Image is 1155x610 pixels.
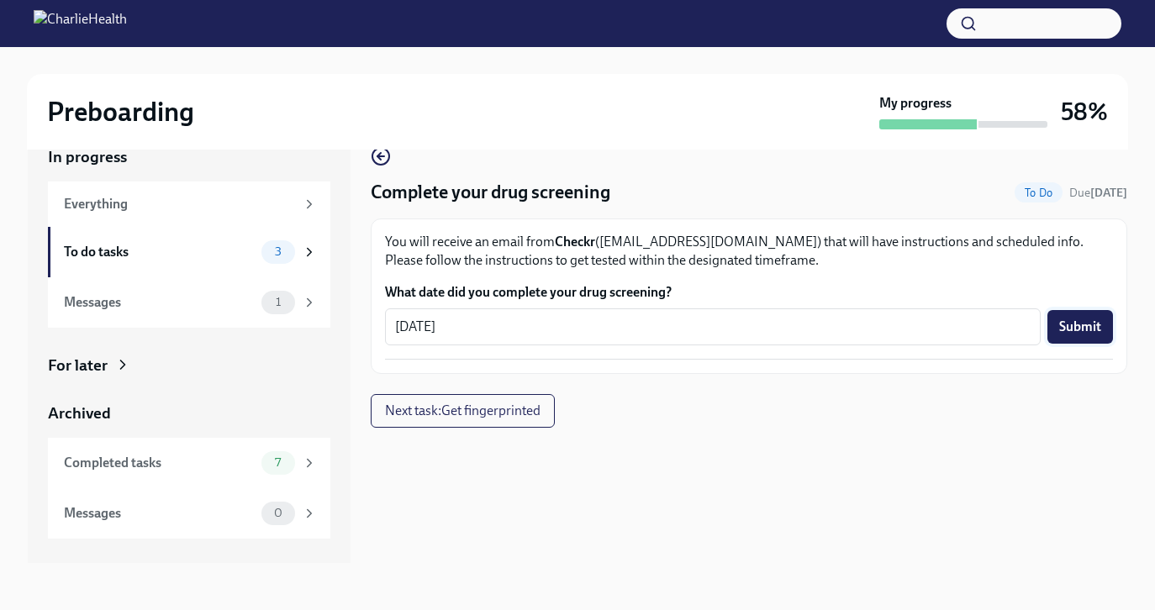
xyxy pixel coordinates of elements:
a: Archived [48,402,330,424]
div: Messages [64,293,255,312]
div: Completed tasks [64,454,255,472]
a: In progress [48,146,330,168]
img: CharlieHealth [34,10,127,37]
div: Everything [64,195,295,213]
h2: Preboarding [47,95,194,129]
p: You will receive an email from ([EMAIL_ADDRESS][DOMAIN_NAME]) that will have instructions and sch... [385,233,1113,270]
div: To do tasks [64,243,255,261]
a: Everything [48,181,330,227]
a: For later [48,355,330,376]
a: Messages0 [48,488,330,539]
a: Messages1 [48,277,330,328]
span: 0 [264,507,293,519]
span: Due [1069,186,1127,200]
strong: [DATE] [1090,186,1127,200]
label: What date did you complete your drug screening? [385,283,1113,302]
span: To Do [1015,187,1063,199]
span: 7 [265,456,291,469]
div: Messages [64,504,255,523]
div: For later [48,355,108,376]
span: Next task : Get fingerprinted [385,402,541,419]
span: 3 [265,245,292,258]
h4: Complete your drug screening [371,180,610,205]
span: September 29th, 2025 08:00 [1069,185,1127,201]
h3: 58% [1061,97,1108,127]
button: Submit [1047,310,1113,344]
strong: Checkr [555,234,595,250]
textarea: [DATE] [395,317,1031,337]
a: Completed tasks7 [48,438,330,488]
span: Submit [1059,318,1101,335]
a: To do tasks3 [48,227,330,277]
span: 1 [266,296,291,308]
button: Next task:Get fingerprinted [371,394,555,428]
strong: My progress [879,94,952,113]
